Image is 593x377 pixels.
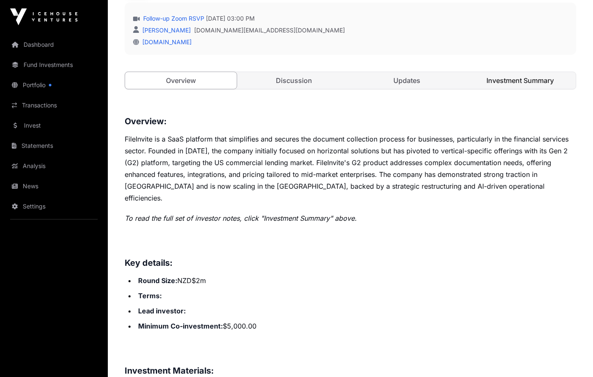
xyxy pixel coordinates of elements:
a: Fund Investments [7,56,101,74]
a: Discussion [238,72,350,89]
p: FileInvite is a SaaS platform that simplifies and secures the document collection process for bus... [125,133,576,204]
a: Updates [351,72,463,89]
strong: Minimum Co-investment: [138,322,223,330]
a: News [7,177,101,195]
a: [PERSON_NAME] [141,27,191,34]
a: Statements [7,136,101,155]
a: Investment Summary [465,72,576,89]
a: Settings [7,197,101,216]
a: Portfolio [7,76,101,94]
strong: : [184,307,186,315]
a: Transactions [7,96,101,115]
li: $5,000.00 [136,320,576,332]
a: Invest [7,116,101,135]
a: Dashboard [7,35,101,54]
div: Keywords by Traffic [94,50,139,55]
img: tab_domain_overview_orange.svg [24,49,31,56]
div: Domain: [DOMAIN_NAME] [22,22,93,29]
h3: Overview: [125,115,576,128]
img: tab_keywords_by_traffic_grey.svg [85,49,92,56]
div: Domain Overview [34,50,75,55]
a: [DOMAIN_NAME] [139,38,192,45]
strong: Lead investor [138,307,184,315]
a: Analysis [7,157,101,175]
h3: Key details: [125,256,576,270]
nav: Tabs [125,72,576,89]
strong: Terms: [138,291,162,300]
img: Icehouse Ventures Logo [10,8,77,25]
li: NZD$2m [136,275,576,286]
em: To read the full set of investor notes, click "Investment Summary" above. [125,214,357,222]
a: Overview [125,72,237,89]
span: [DATE] 03:00 PM [206,14,255,23]
iframe: Chat Widget [551,337,593,377]
a: [DOMAIN_NAME][EMAIL_ADDRESS][DOMAIN_NAME] [194,26,345,35]
a: Follow-up Zoom RSVP [142,14,204,23]
strong: Round Size: [138,276,177,285]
